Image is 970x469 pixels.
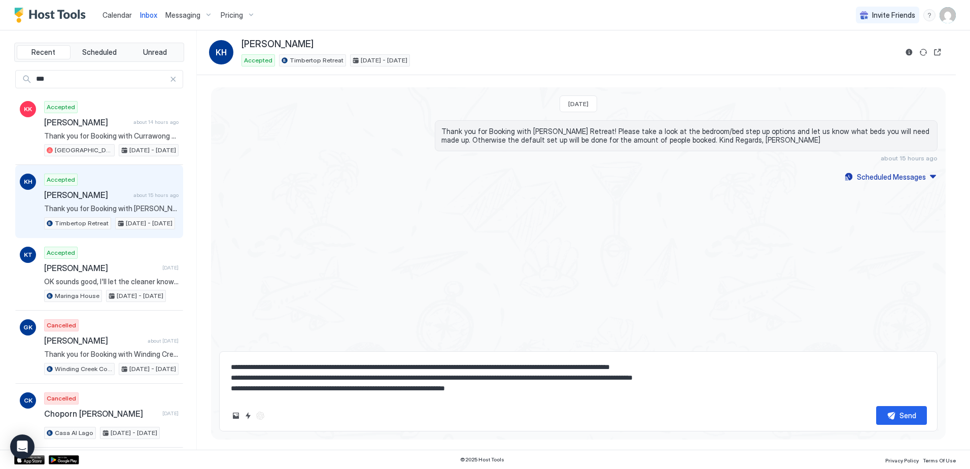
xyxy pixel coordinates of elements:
span: [PERSON_NAME] [44,336,144,346]
span: Accepted [47,248,75,257]
span: [PERSON_NAME] [44,190,129,200]
a: Host Tools Logo [14,8,90,23]
span: Messaging [165,11,200,20]
span: [PERSON_NAME] [241,39,314,50]
span: [DATE] - [DATE] [129,146,176,155]
span: [DATE] - [DATE] [111,428,157,438]
span: about 14 hours ago [133,119,179,125]
span: Accepted [244,56,272,65]
span: about 15 hours ago [133,192,179,198]
button: Scheduled Messages [843,170,938,184]
span: Choporn [PERSON_NAME] [44,409,158,419]
span: © 2025 Host Tools [460,456,504,463]
span: Accepted [47,175,75,184]
button: Scheduled [73,45,126,59]
div: User profile [940,7,956,23]
div: Scheduled Messages [857,172,926,182]
button: Quick reply [242,410,254,422]
span: Timbertop Retreat [55,219,109,228]
span: Scheduled [82,48,117,57]
span: Thank you for Booking with [PERSON_NAME] Retreat! Please take a look at the bedroom/bed step up o... [44,204,179,213]
a: Google Play Store [49,455,79,464]
span: about 15 hours ago [881,154,938,162]
a: Inbox [140,10,157,20]
span: Recent [31,48,55,57]
a: Calendar [102,10,132,20]
span: Maringa House [55,291,99,300]
span: CK [24,396,32,405]
span: about [DATE] [148,338,179,344]
span: Privacy Policy [885,457,919,463]
a: App Store [14,455,45,464]
span: [DATE] [162,410,179,417]
a: Privacy Policy [885,454,919,465]
span: OK sounds good, I'll let the cleaner know to make up all 3 queen beds :) [44,277,179,286]
button: Sync reservation [917,46,929,58]
div: Send [899,410,916,421]
span: Thank you for Booking with Winding Creek Cottage! Please take a look at the bedroom/bed step up o... [44,350,179,359]
span: Calendar [102,11,132,19]
span: [PERSON_NAME] [44,263,158,273]
span: Winding Creek Cottage [55,364,112,374]
span: Thank you for Booking with [PERSON_NAME] Retreat! Please take a look at the bedroom/bed step up o... [441,127,931,145]
span: [DATE] - [DATE] [361,56,407,65]
span: [DATE] - [DATE] [126,219,172,228]
div: tab-group [14,43,184,62]
button: Unread [128,45,182,59]
span: [DATE] - [DATE] [117,291,163,300]
span: [DATE] [162,264,179,271]
span: Unread [143,48,167,57]
button: Open reservation [931,46,944,58]
span: KK [24,105,32,114]
a: Terms Of Use [923,454,956,465]
span: KH [24,177,32,186]
span: Accepted [47,103,75,112]
span: Thank you for Booking with Currawong House! Please take a look at the bedroom/bed step up options... [44,131,179,141]
span: Casa Al Lago [55,428,93,438]
input: Input Field [32,71,169,88]
div: Open Intercom Messenger [10,434,34,459]
button: Upload image [230,410,242,422]
span: GK [23,323,32,332]
span: Inbox [140,11,157,19]
span: [DATE] - [DATE] [129,364,176,374]
span: Cancelled [47,321,76,330]
span: KT [24,250,32,259]
span: Terms Of Use [923,457,956,463]
button: Reservation information [903,46,915,58]
span: Timbertop Retreat [290,56,343,65]
span: [GEOGRAPHIC_DATA] [55,146,112,155]
div: menu [923,9,936,21]
span: [PERSON_NAME] [44,117,129,127]
span: KH [216,46,227,58]
span: [DATE] [568,100,588,108]
button: Send [876,406,927,425]
span: Cancelled [47,394,76,403]
span: Pricing [221,11,243,20]
span: Invite Friends [872,11,915,20]
button: Recent [17,45,71,59]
